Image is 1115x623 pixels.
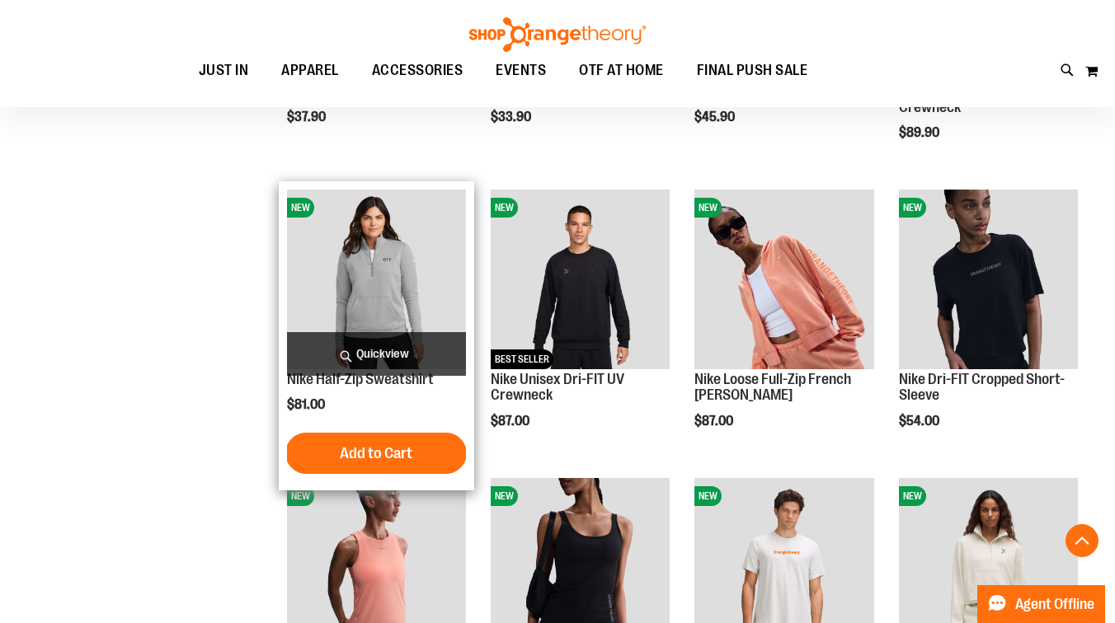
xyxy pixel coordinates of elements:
[899,190,1078,368] img: Nike Dri-FIT Cropped Short-Sleeve
[694,414,736,429] span: $87.00
[279,181,474,490] div: product
[899,414,942,429] span: $54.00
[899,486,926,506] span: NEW
[340,444,412,462] span: Add to Cart
[1015,597,1094,612] span: Agent Offline
[977,585,1105,623] button: Agent Offline
[697,52,808,89] span: FINAL PUSH SALE
[899,371,1065,404] a: Nike Dri-FIT Cropped Short-Sleeve
[496,52,546,89] span: EVENTS
[287,486,314,506] span: NEW
[287,198,314,218] span: NEW
[694,486,722,506] span: NEW
[891,181,1086,471] div: product
[491,190,670,371] a: Nike Unisex Dri-FIT UV CrewneckNEWBEST SELLER
[694,371,851,404] a: Nike Loose Full-Zip French [PERSON_NAME]
[899,190,1078,371] a: Nike Dri-FIT Cropped Short-SleeveNEW
[694,190,873,371] a: Nike Loose Full-Zip French Terry HoodieNEW
[287,190,466,368] img: Nike Half-Zip Sweatshirt
[899,198,926,218] span: NEW
[482,181,678,471] div: product
[899,82,1051,115] a: Unisex Champion Dip Dye Crewneck
[491,486,518,506] span: NEW
[899,125,942,140] span: $89.90
[686,181,882,471] div: product
[199,52,249,89] span: JUST IN
[491,371,624,404] a: Nike Unisex Dri-FIT UV Crewneck
[491,198,518,218] span: NEW
[694,198,722,218] span: NEW
[287,190,466,371] a: Nike Half-Zip SweatshirtNEW
[694,110,737,124] span: $45.90
[694,190,873,368] img: Nike Loose Full-Zip French Terry Hoodie
[287,371,434,387] a: Nike Half-Zip Sweatshirt
[579,52,664,89] span: OTF AT HOME
[491,190,670,368] img: Nike Unisex Dri-FIT UV Crewneck
[491,349,553,369] span: BEST SELLER
[491,110,534,124] span: $33.90
[287,332,466,376] a: Quickview
[1066,524,1099,557] button: Back To Top
[287,397,327,412] span: $81.00
[285,433,467,474] button: Add to Cart
[372,52,463,89] span: ACCESSORIES
[467,17,648,52] img: Shop Orangetheory
[281,52,339,89] span: APPAREL
[287,110,328,124] span: $37.90
[491,414,532,429] span: $87.00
